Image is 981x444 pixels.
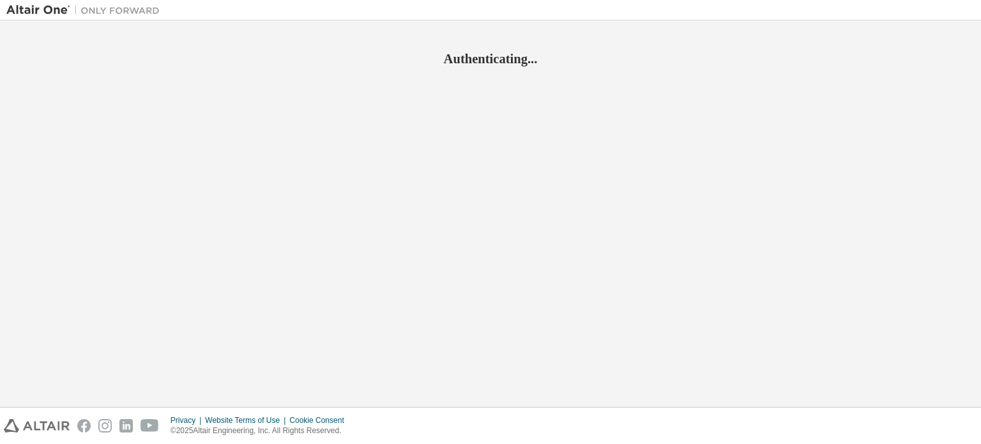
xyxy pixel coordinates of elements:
[171,415,205,425] div: Privacy
[205,415,289,425] div: Website Terms of Use
[141,419,159,433] img: youtube.svg
[171,425,352,436] p: © 2025 Altair Engineering, Inc. All Rights Reserved.
[98,419,112,433] img: instagram.svg
[77,419,91,433] img: facebook.svg
[119,419,133,433] img: linkedin.svg
[6,50,975,67] h2: Authenticating...
[6,4,166,17] img: Altair One
[289,415,351,425] div: Cookie Consent
[4,419,70,433] img: altair_logo.svg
